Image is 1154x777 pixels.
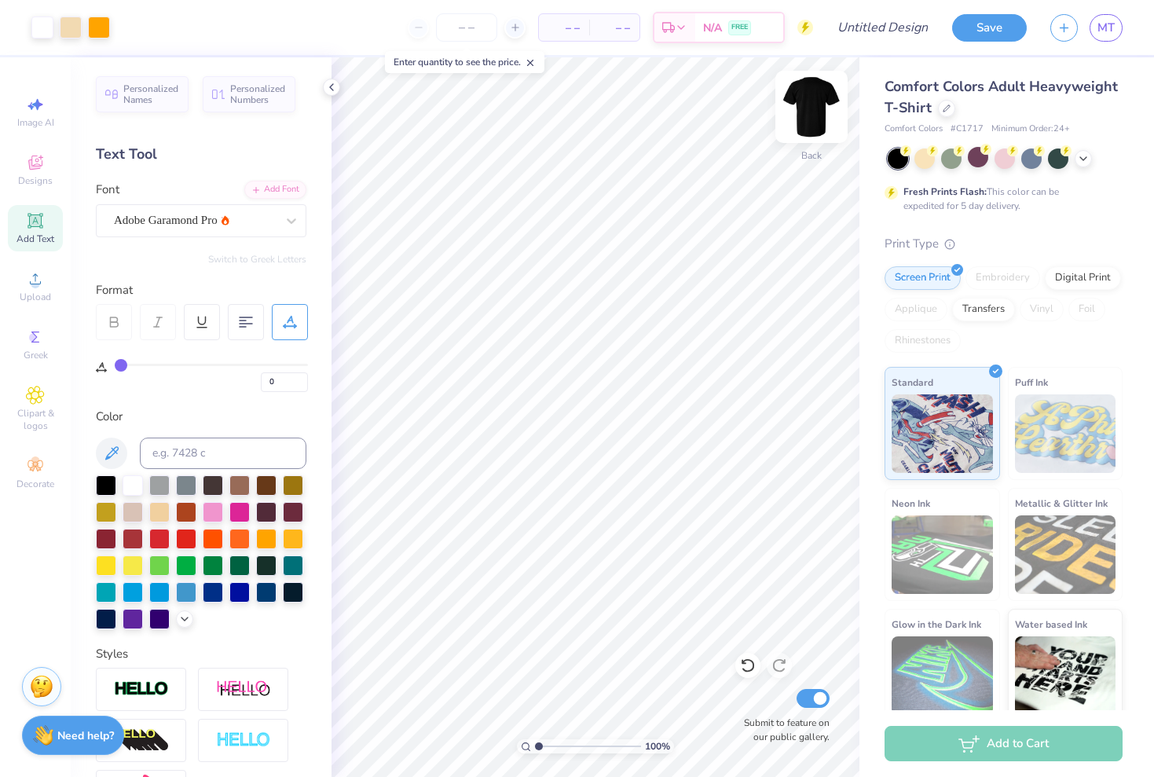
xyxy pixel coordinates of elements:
div: Embroidery [965,266,1040,290]
img: Metallic & Glitter Ink [1015,515,1116,594]
input: Untitled Design [825,12,940,43]
img: Back [780,75,843,138]
div: Color [96,408,306,426]
label: Submit to feature on our public gallery. [735,716,830,744]
img: Stroke [114,680,169,698]
div: Screen Print [885,266,961,290]
span: # C1717 [951,123,984,136]
div: Digital Print [1045,266,1121,290]
span: Add Text [16,233,54,245]
div: Vinyl [1020,298,1064,321]
div: Add Font [244,181,306,199]
input: – – [436,13,497,42]
strong: Fresh Prints Flash: [903,185,987,198]
img: 3d Illusion [114,728,169,753]
span: Personalized Names [123,83,179,105]
div: Text Tool [96,144,306,165]
span: Designs [18,174,53,187]
span: – – [548,20,580,36]
input: e.g. 7428 c [140,438,306,469]
strong: Need help? [57,728,114,743]
img: Negative Space [216,731,271,750]
img: Standard [892,394,993,473]
div: Print Type [885,235,1123,253]
span: Decorate [16,478,54,490]
div: Styles [96,645,306,663]
span: Comfort Colors Adult Heavyweight T-Shirt [885,77,1118,117]
img: Shadow [216,680,271,699]
span: MT [1097,19,1115,37]
a: MT [1090,14,1123,42]
img: Puff Ink [1015,394,1116,473]
span: Upload [20,291,51,303]
div: Back [801,148,822,163]
span: Comfort Colors [885,123,943,136]
div: Rhinestones [885,329,961,353]
span: Water based Ink [1015,616,1087,632]
span: Puff Ink [1015,374,1048,390]
label: Font [96,181,119,199]
div: Foil [1068,298,1105,321]
button: Save [952,14,1027,42]
span: Personalized Numbers [230,83,286,105]
span: FREE [731,22,748,33]
span: Greek [24,349,48,361]
div: Transfers [952,298,1015,321]
span: Neon Ink [892,495,930,511]
span: – – [599,20,630,36]
span: 100 % [645,739,670,753]
img: Glow in the Dark Ink [892,636,993,715]
div: This color can be expedited for 5 day delivery. [903,185,1097,213]
button: Switch to Greek Letters [208,253,306,266]
span: N/A [703,20,722,36]
span: Clipart & logos [8,407,63,432]
span: Metallic & Glitter Ink [1015,495,1108,511]
div: Format [96,281,308,299]
span: Minimum Order: 24 + [991,123,1070,136]
span: Image AI [17,116,54,129]
span: Standard [892,374,933,390]
span: Glow in the Dark Ink [892,616,981,632]
img: Water based Ink [1015,636,1116,715]
img: Neon Ink [892,515,993,594]
div: Enter quantity to see the price. [385,51,544,73]
div: Applique [885,298,947,321]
